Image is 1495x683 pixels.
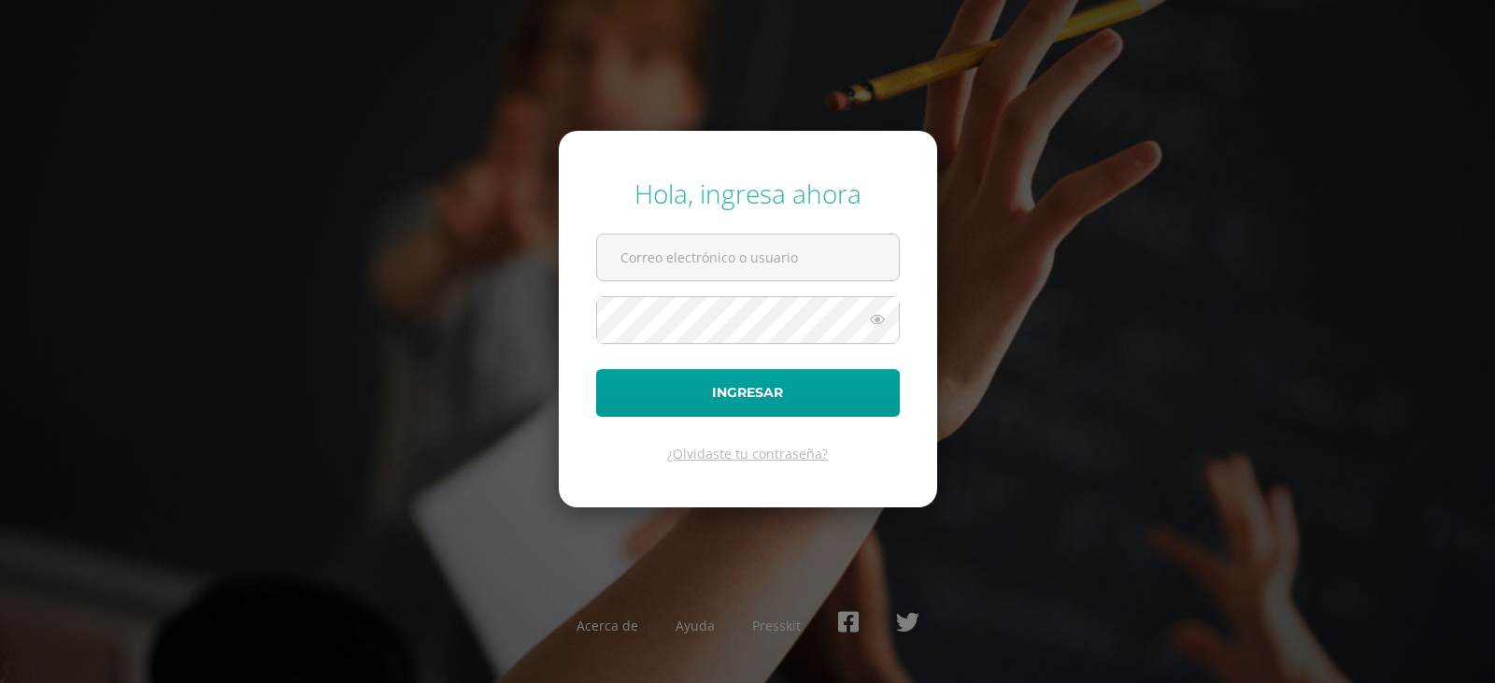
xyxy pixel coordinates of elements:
div: Hola, ingresa ahora [596,176,900,211]
input: Correo electrónico o usuario [597,235,899,280]
a: Ayuda [676,617,715,634]
a: Presskit [752,617,801,634]
a: ¿Olvidaste tu contraseña? [667,445,828,462]
a: Acerca de [577,617,638,634]
button: Ingresar [596,369,900,417]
